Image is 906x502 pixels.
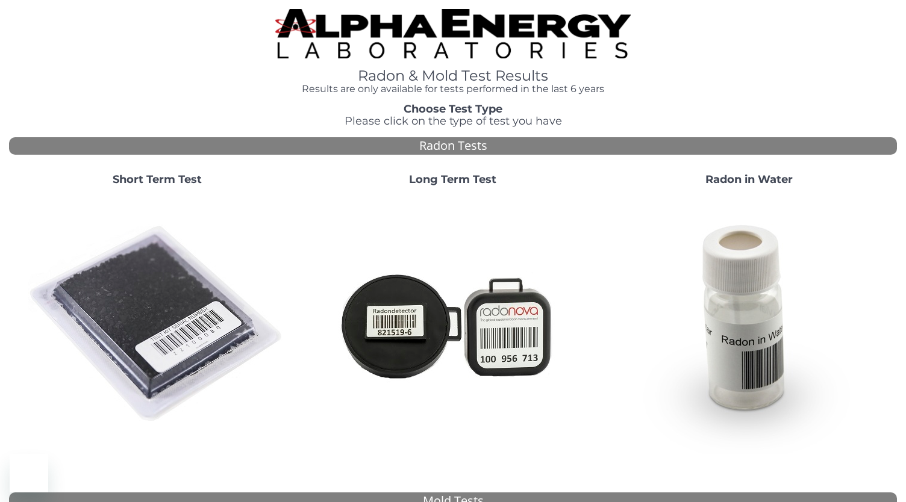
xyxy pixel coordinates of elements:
[9,137,897,155] div: Radon Tests
[345,114,562,128] span: Please click on the type of test you have
[275,9,631,58] img: TightCrop.jpg
[705,173,793,186] strong: Radon in Water
[28,195,287,454] img: ShortTerm.jpg
[619,195,878,454] img: RadoninWater.jpg
[275,84,631,95] h4: Results are only available for tests performed in the last 6 years
[275,68,631,84] h1: Radon & Mold Test Results
[10,454,48,492] iframe: Button to launch messaging window
[323,195,583,454] img: Radtrak2vsRadtrak3.jpg
[113,173,202,186] strong: Short Term Test
[404,102,502,116] strong: Choose Test Type
[409,173,496,186] strong: Long Term Test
